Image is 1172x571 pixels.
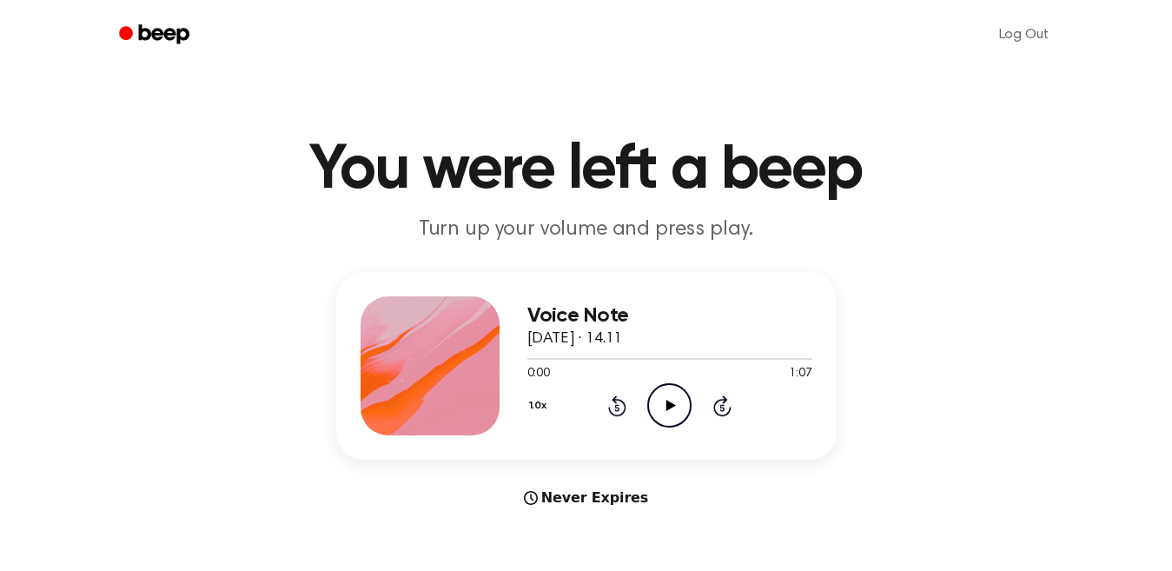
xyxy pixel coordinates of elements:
[527,365,550,383] span: 0:00
[336,488,837,508] div: Never Expires
[982,14,1066,56] a: Log Out
[142,139,1031,202] h1: You were left a beep
[789,365,811,383] span: 1:07
[527,304,812,328] h3: Voice Note
[527,391,553,421] button: 1.0x
[107,18,205,52] a: Beep
[527,331,623,347] span: [DATE] · 14.11
[253,216,920,244] p: Turn up your volume and press play.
